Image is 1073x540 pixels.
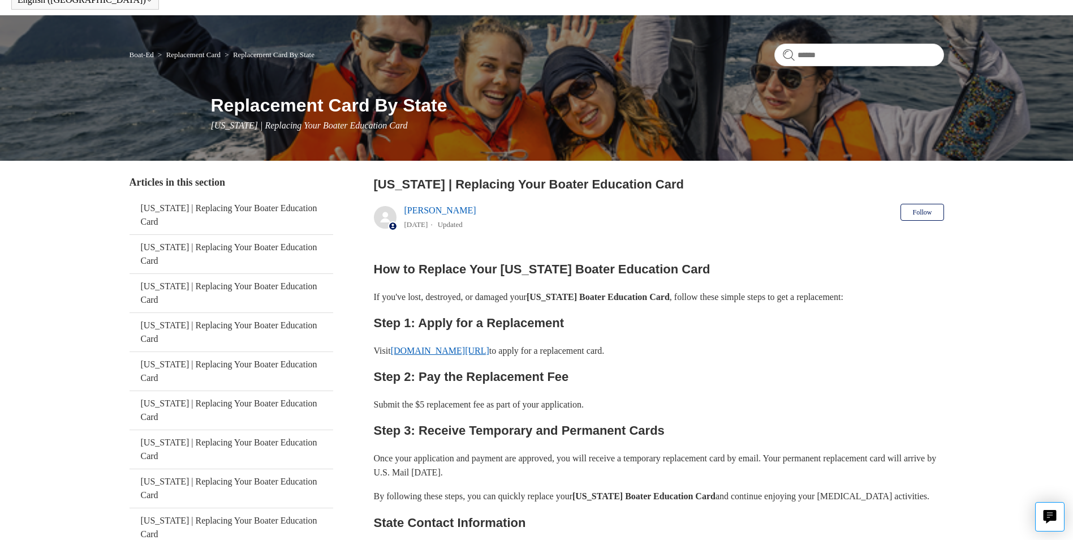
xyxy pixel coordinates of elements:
h2: State Contact Information [374,513,944,533]
button: Live chat [1035,502,1065,532]
li: Replacement Card [156,50,222,59]
input: Search [774,44,944,66]
a: [US_STATE] | Replacing Your Boater Education Card [130,469,333,508]
h2: Step 2: Pay the Replacement Fee [374,367,944,387]
a: [US_STATE] | Replacing Your Boater Education Card [130,313,333,352]
a: [US_STATE] | Replacing Your Boater Education Card [130,352,333,391]
h1: Replacement Card By State [211,92,944,119]
h2: California | Replacing Your Boater Education Card [374,175,944,194]
span: Articles in this section [130,177,225,188]
button: Follow Article [900,204,943,221]
a: [US_STATE] | Replacing Your Boater Education Card [130,274,333,312]
p: Visit to apply for a replacement card. [374,344,944,358]
a: [PERSON_NAME] [404,205,476,215]
h2: Step 1: Apply for a Replacement [374,313,944,333]
li: Boat-Ed [130,50,156,59]
h2: Step 3: Receive Temporary and Permanent Cards [374,421,944,440]
span: [US_STATE] | Replacing Your Boater Education Card [211,121,408,130]
li: Replacement Card By State [222,50,314,59]
a: [US_STATE] | Replacing Your Boater Education Card [130,196,333,234]
a: [US_STATE] | Replacing Your Boater Education Card [130,391,333,430]
p: Submit the $5 replacement fee as part of your application. [374,397,944,412]
li: Updated [438,220,463,229]
a: [DOMAIN_NAME][URL] [391,346,489,355]
a: Replacement Card By State [233,50,314,59]
strong: [US_STATE] Boater Education Card [527,292,670,302]
p: Once your application and payment are approved, you will receive a temporary replacement card by ... [374,451,944,480]
a: Boat-Ed [130,50,154,59]
p: If you've lost, destroyed, or damaged your , follow these simple steps to get a replacement: [374,290,944,305]
a: Replacement Card [166,50,221,59]
strong: [US_STATE] Boater Education Card [572,491,716,501]
p: By following these steps, you can quickly replace your and continue enjoying your [MEDICAL_DATA] ... [374,489,944,504]
h2: How to Replace Your [US_STATE] Boater Education Card [374,259,944,279]
a: [US_STATE] | Replacing Your Boater Education Card [130,430,333,469]
time: 05/23/2024, 11:25 [404,220,428,229]
a: [US_STATE] | Replacing Your Boater Education Card [130,235,333,273]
